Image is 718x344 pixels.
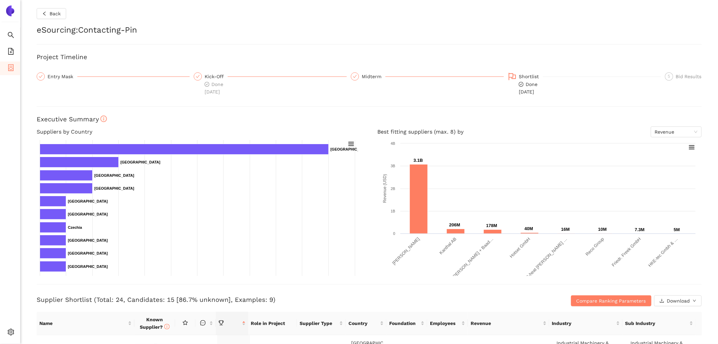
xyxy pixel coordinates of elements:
[519,82,524,87] span: check-circle
[248,312,297,335] th: Role in Project
[508,72,661,96] div: Shortlistcheck-circleDone[DATE]
[391,141,395,145] text: 4B
[219,320,224,326] span: trophy
[393,231,395,236] text: 0
[37,295,480,304] h3: Supplier Shortlist (Total: 24, Candidates: 15 [86.7% unknown], Examples: 9)
[200,320,206,326] span: message
[430,320,460,327] span: Employees
[37,8,66,19] button: leftBack
[623,312,696,335] th: this column's title is Sub Industry,this column is sortable
[94,173,134,177] text: [GEOGRAPHIC_DATA]
[205,82,209,87] span: check-circle
[195,312,216,335] th: this column is sortable
[100,116,107,122] span: info-circle
[693,299,696,303] span: down
[519,72,543,81] div: Shortlist
[660,298,664,304] span: download
[7,46,14,59] span: file-add
[346,312,386,335] th: this column's title is Country,this column is sortable
[391,187,395,191] text: 2B
[140,317,170,330] span: Known Supplier?
[585,237,605,257] text: Reco Group
[414,158,423,163] text: 3.1B
[94,186,134,190] text: [GEOGRAPHIC_DATA]
[389,320,419,327] span: Foundation
[519,82,537,94] span: Done [DATE]
[50,10,61,17] span: Back
[5,5,16,16] img: Logo
[382,174,387,203] text: Revenue (USD)
[509,237,531,259] text: Hotset GmbH
[427,312,468,335] th: this column's title is Employees,this column is sortable
[647,237,679,268] text: HKE-tec Gmbh & …
[68,238,108,242] text: [GEOGRAPHIC_DATA]
[330,147,371,151] text: [GEOGRAPHIC_DATA]
[571,295,651,306] button: Compare Ranking Parameters
[391,209,395,213] text: 1B
[549,312,623,335] th: this column's title is Industry,this column is sortable
[120,160,160,164] text: [GEOGRAPHIC_DATA]
[449,222,460,227] text: 206M
[297,312,346,335] th: this column's title is Supplier Type,this column is sortable
[39,74,43,79] span: check
[68,199,108,203] text: [GEOGRAPHIC_DATA]
[655,127,698,137] span: Revenue
[522,237,568,282] text: GC-heat [PERSON_NAME] …
[37,126,361,137] h4: Suppliers by Country
[508,72,516,81] span: flag
[7,62,14,75] span: container
[7,326,14,340] span: setting
[577,297,646,305] span: Compare Ranking Parameters
[68,225,82,229] text: Czechia
[438,237,457,256] text: Kanthal AB
[37,53,702,62] h3: Project Timeline
[667,297,690,305] span: Download
[300,320,338,327] span: Supplier Type
[552,320,615,327] span: Industry
[654,295,702,306] button: downloadDownloaddown
[68,264,108,269] text: [GEOGRAPHIC_DATA]
[561,227,570,232] text: 16M
[486,223,497,228] text: 178M
[353,74,357,79] span: check
[391,164,395,168] text: 3B
[391,237,420,266] text: [PERSON_NAME]
[7,29,14,43] span: search
[386,312,427,335] th: this column's title is Foundation,this column is sortable
[635,227,645,232] text: 7.3M
[42,11,47,17] span: left
[598,227,607,232] text: 10M
[205,72,228,81] div: Kick-Off
[37,72,190,81] div: Entry Mask
[611,237,642,268] text: Friedr. Freek GmbH
[674,227,680,232] text: 5M
[37,312,134,335] th: this column's title is Name,this column is sortable
[48,72,77,81] div: Entry Mask
[668,74,670,79] span: 5
[525,226,533,231] text: 40M
[68,251,108,255] text: [GEOGRAPHIC_DATA]
[468,312,549,335] th: this column's title is Revenue,this column is sortable
[471,320,542,327] span: Revenue
[676,74,702,79] span: Bid Results
[348,320,379,327] span: Country
[37,24,702,36] h2: eSourcing : Contacting-Pin
[205,82,223,94] span: Done [DATE]
[377,126,702,137] h4: Best fitting suppliers (max. 8) by
[196,74,200,79] span: check
[37,115,702,124] h3: Executive Summary
[362,72,385,81] div: Midterm
[164,324,170,329] span: info-circle
[39,320,127,327] span: Name
[183,320,188,326] span: star
[625,320,688,327] span: Sub Industry
[68,212,108,216] text: [GEOGRAPHIC_DATA]
[444,237,494,287] text: DBK [PERSON_NAME] + Baad…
